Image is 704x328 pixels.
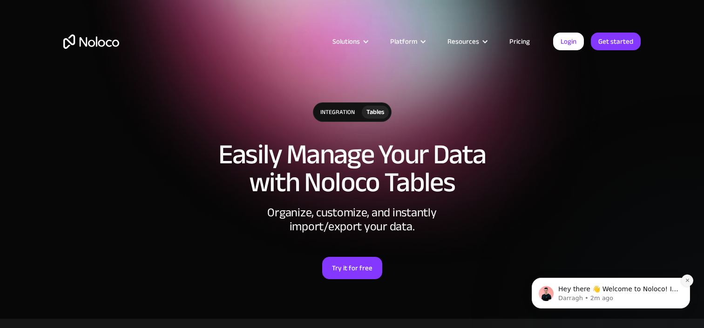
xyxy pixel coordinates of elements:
[436,35,498,47] div: Resources
[21,67,36,82] img: Profile image for Darragh
[591,33,641,50] a: Get started
[366,107,384,117] div: Tables
[321,35,379,47] div: Solutions
[63,34,119,49] a: home
[63,141,641,196] h1: Easily Manage Your Data with Noloco Tables
[447,35,479,47] div: Resources
[498,35,542,47] a: Pricing
[163,55,176,67] button: Dismiss notification
[14,59,172,89] div: message notification from Darragh, 2m ago. Hey there 👋 Welcome to Noloco! If you have any questio...
[41,75,161,83] p: Message from Darragh, sent 2m ago
[313,103,362,121] div: integration
[553,33,584,50] a: Login
[322,257,382,279] a: Try it for free
[332,262,372,274] div: Try it for free
[518,219,704,323] iframe: Intercom notifications message
[379,35,436,47] div: Platform
[41,66,161,75] p: Hey there 👋 Welcome to Noloco! If you have any questions, just reply to this message. [GEOGRAPHIC...
[390,35,417,47] div: Platform
[332,35,360,47] div: Solutions
[212,206,492,234] div: Organize, customize, and instantly import/export your data.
